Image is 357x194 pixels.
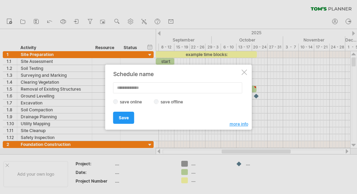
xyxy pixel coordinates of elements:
span: more info [230,121,248,127]
span: Save [119,115,129,120]
div: Schedule name [113,71,240,77]
label: save online [118,99,148,104]
a: Save [113,112,134,124]
label: save offline [159,99,189,104]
